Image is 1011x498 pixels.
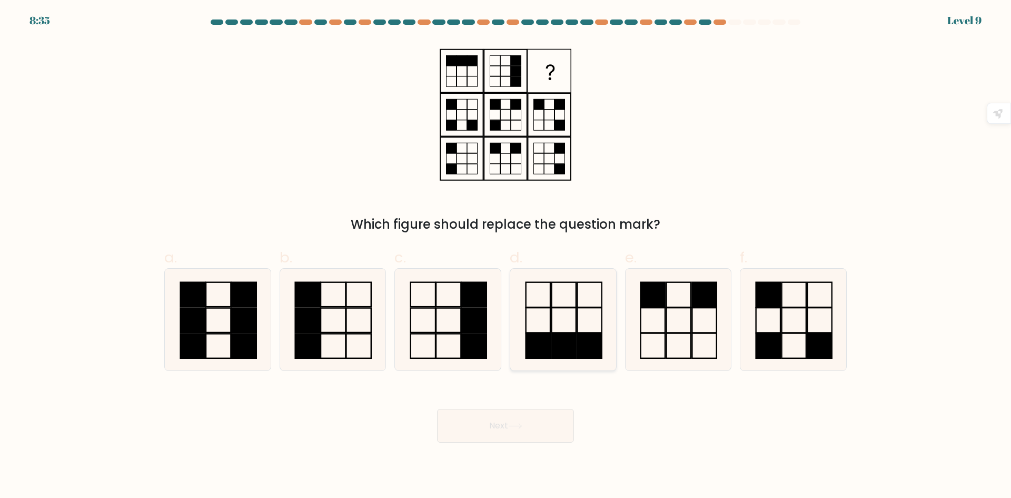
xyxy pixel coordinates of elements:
[740,247,747,268] span: f.
[510,247,522,268] span: d.
[164,247,177,268] span: a.
[947,13,982,28] div: Level 9
[171,215,840,234] div: Which figure should replace the question mark?
[625,247,637,268] span: e.
[437,409,574,443] button: Next
[280,247,292,268] span: b.
[394,247,406,268] span: c.
[29,13,50,28] div: 8:35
